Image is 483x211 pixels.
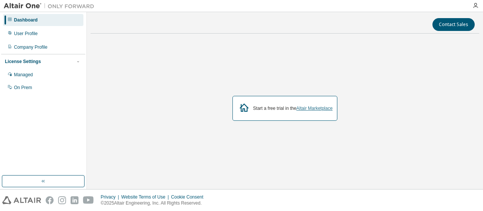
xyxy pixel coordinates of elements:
[14,44,48,50] div: Company Profile
[14,72,33,78] div: Managed
[5,59,41,65] div: License Settings
[101,194,121,200] div: Privacy
[296,106,332,111] a: Altair Marketplace
[253,105,333,111] div: Start a free trial in the
[2,196,41,204] img: altair_logo.svg
[171,194,208,200] div: Cookie Consent
[71,196,78,204] img: linkedin.svg
[14,31,38,37] div: User Profile
[121,194,171,200] div: Website Terms of Use
[14,17,38,23] div: Dashboard
[14,85,32,91] div: On Prem
[83,196,94,204] img: youtube.svg
[46,196,54,204] img: facebook.svg
[101,200,208,206] p: © 2025 Altair Engineering, Inc. All Rights Reserved.
[58,196,66,204] img: instagram.svg
[432,18,475,31] button: Contact Sales
[4,2,98,10] img: Altair One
